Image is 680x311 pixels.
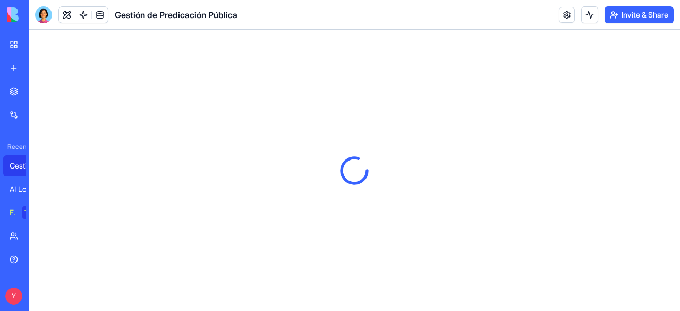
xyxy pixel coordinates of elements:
button: Invite & Share [605,6,674,23]
div: TRY [22,206,39,219]
span: Gestión de Predicación Pública [115,9,237,21]
div: AI Logo Generator [10,184,39,195]
a: Feedback FormTRY [3,202,46,223]
a: AI Logo Generator [3,179,46,200]
div: Gestión de Predicación Pública [10,161,39,171]
div: Feedback Form [10,207,15,218]
span: Y [5,288,22,305]
span: Recent [3,142,25,151]
img: logo [7,7,73,22]
a: Gestión de Predicación Pública [3,155,46,176]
